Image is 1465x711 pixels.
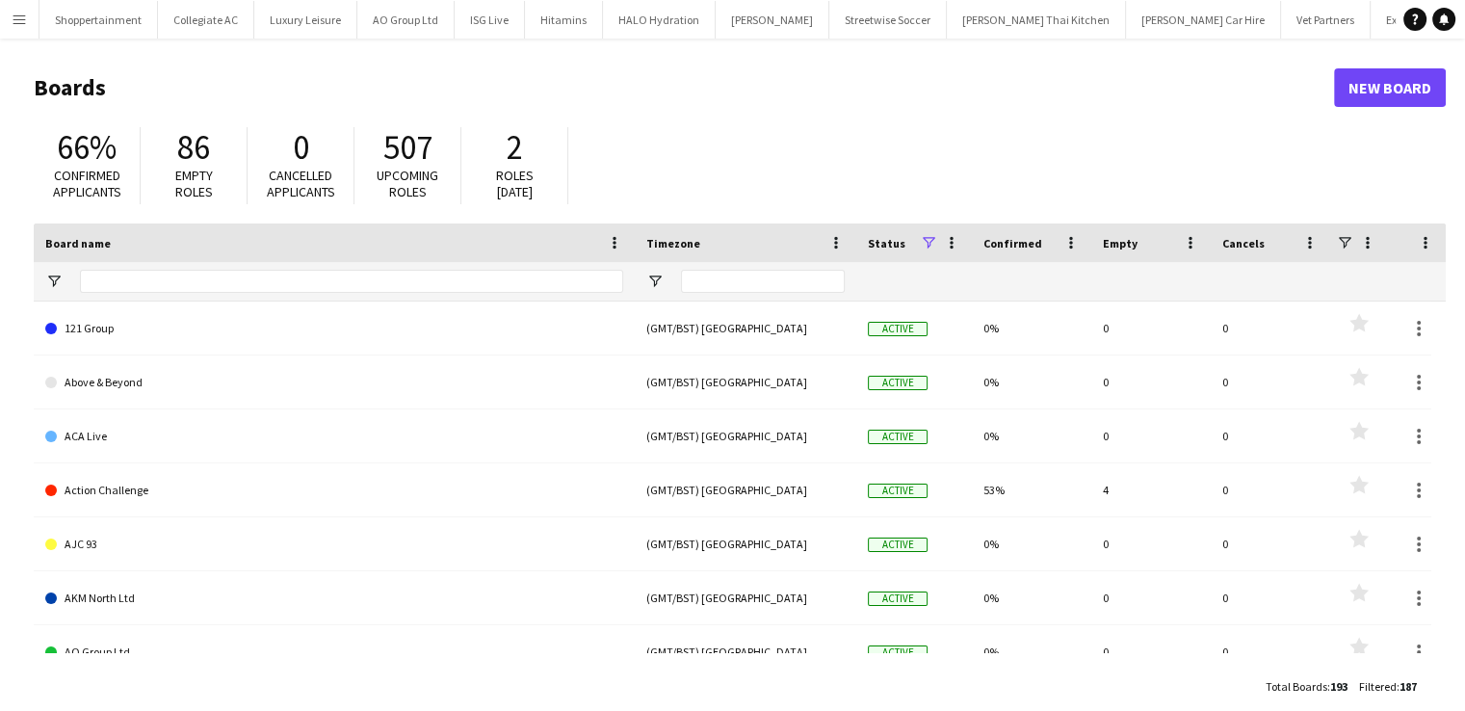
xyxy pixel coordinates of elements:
span: Roles [DATE] [496,167,534,200]
a: AKM North Ltd [45,571,623,625]
button: Open Filter Menu [646,273,664,290]
a: 121 Group [45,302,623,355]
div: (GMT/BST) [GEOGRAPHIC_DATA] [635,625,856,678]
button: [PERSON_NAME] [716,1,829,39]
h1: Boards [34,73,1334,102]
span: 86 [177,126,210,169]
button: AO Group Ltd [357,1,455,39]
button: [PERSON_NAME] Thai Kitchen [947,1,1126,39]
span: Timezone [646,236,700,250]
button: Vet Partners [1281,1,1371,39]
span: Empty [1103,236,1138,250]
div: 0 [1091,625,1211,678]
span: 2 [507,126,523,169]
div: (GMT/BST) [GEOGRAPHIC_DATA] [635,355,856,408]
div: 0 [1091,571,1211,624]
span: 187 [1400,679,1417,694]
span: Active [868,376,928,390]
a: AJC 93 [45,517,623,571]
div: 53% [972,463,1091,516]
button: Streetwise Soccer [829,1,947,39]
button: Hitamins [525,1,603,39]
span: Filtered [1359,679,1397,694]
span: Active [868,484,928,498]
div: 4 [1091,463,1211,516]
div: 0 [1211,463,1330,516]
div: 0 [1091,409,1211,462]
div: 0 [1091,302,1211,355]
div: (GMT/BST) [GEOGRAPHIC_DATA] [635,463,856,516]
div: 0 [1211,517,1330,570]
div: 0 [1091,517,1211,570]
a: Above & Beyond [45,355,623,409]
div: 0% [972,517,1091,570]
a: New Board [1334,68,1446,107]
div: 0 [1211,571,1330,624]
button: Luxury Leisure [254,1,357,39]
div: 0% [972,355,1091,408]
div: (GMT/BST) [GEOGRAPHIC_DATA] [635,302,856,355]
div: : [1359,668,1417,705]
span: 193 [1330,679,1347,694]
div: : [1266,668,1347,705]
span: Active [868,645,928,660]
span: 0 [293,126,309,169]
span: Confirmed applicants [53,167,121,200]
button: Collegiate AC [158,1,254,39]
span: Cancels [1222,236,1265,250]
div: 0% [972,625,1091,678]
span: Status [868,236,905,250]
span: Empty roles [175,167,213,200]
span: Board name [45,236,111,250]
span: Confirmed [983,236,1042,250]
div: 0% [972,302,1091,355]
span: Cancelled applicants [267,167,335,200]
button: Shoppertainment [39,1,158,39]
a: ACA Live [45,409,623,463]
div: 0% [972,571,1091,624]
div: 0% [972,409,1091,462]
span: 66% [57,126,117,169]
button: HALO Hydration [603,1,716,39]
button: [PERSON_NAME] Car Hire [1126,1,1281,39]
span: Active [868,322,928,336]
input: Board name Filter Input [80,270,623,293]
div: 0 [1211,625,1330,678]
div: 0 [1211,355,1330,408]
button: Open Filter Menu [45,273,63,290]
span: 507 [383,126,432,169]
button: ISG Live [455,1,525,39]
span: Upcoming roles [377,167,438,200]
span: Total Boards [1266,679,1327,694]
a: Action Challenge [45,463,623,517]
div: 0 [1211,409,1330,462]
div: 0 [1091,355,1211,408]
div: (GMT/BST) [GEOGRAPHIC_DATA] [635,517,856,570]
span: Active [868,538,928,552]
div: 0 [1211,302,1330,355]
div: (GMT/BST) [GEOGRAPHIC_DATA] [635,409,856,462]
input: Timezone Filter Input [681,270,845,293]
div: (GMT/BST) [GEOGRAPHIC_DATA] [635,571,856,624]
span: Active [868,430,928,444]
span: Active [868,592,928,606]
a: AO Group Ltd [45,625,623,679]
